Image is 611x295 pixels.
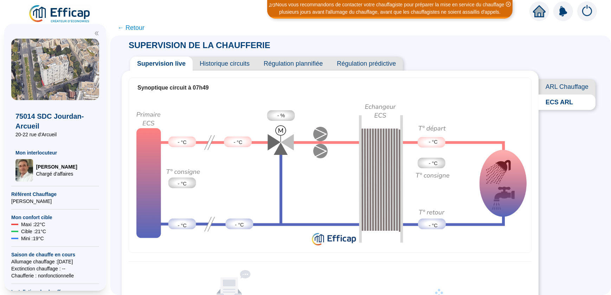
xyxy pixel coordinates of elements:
[429,222,438,230] span: - °C
[193,57,257,71] span: Historique circuits
[11,198,99,205] span: [PERSON_NAME]
[129,97,531,250] img: ecs-supervision.4e789799f7049b378e9c.png
[21,228,46,235] span: Cible : 21 °C
[15,149,95,156] span: Mon interlocuteur
[178,222,187,230] span: - °C
[15,159,33,182] img: Chargé d'affaires
[577,1,597,21] img: alerts
[539,79,596,94] span: ARL Chauffage
[533,5,546,18] span: home
[330,57,403,71] span: Régulation prédictive
[429,138,438,146] span: - °C
[21,235,44,242] span: Mini : 19 °C
[11,258,99,265] span: Allumage chauffage : [DATE]
[94,31,99,36] span: double-left
[11,214,99,221] span: Mon confort cible
[257,57,330,71] span: Régulation plannifiée
[28,4,92,24] img: efficap energie logo
[11,251,99,258] span: Saison de chauffe en cours
[11,191,99,198] span: Référent Chauffage
[36,170,77,177] span: Chargé d'affaires
[137,84,523,92] div: Synoptique circuit à 07h49
[429,160,438,168] span: - °C
[15,131,95,138] span: 20-22 rue d'Arcueil
[36,163,77,170] span: [PERSON_NAME]
[15,111,95,131] span: 75014 SDC Jourdan-Arcueil
[506,2,511,7] span: close-circle
[539,94,596,110] span: ECS ARL
[235,221,244,229] span: - °C
[122,40,277,50] span: SUPERVISION DE LA CHAUFFERIE
[553,1,573,21] img: alerts
[11,272,99,279] span: Chaufferie : non fonctionnelle
[234,139,243,146] span: - °C
[117,23,144,33] span: ← Retour
[129,97,531,250] div: Synoptique
[277,112,285,120] span: - %
[21,221,45,228] span: Maxi : 22 °C
[269,2,275,8] i: 2 / 3
[11,265,99,272] span: Exctinction chauffage : --
[178,180,187,188] span: - °C
[268,1,512,16] div: Nous vous recommandons de contacter votre chauffagiste pour préparer la mise en service du chauff...
[178,139,187,146] span: - °C
[130,57,193,71] span: Supervision live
